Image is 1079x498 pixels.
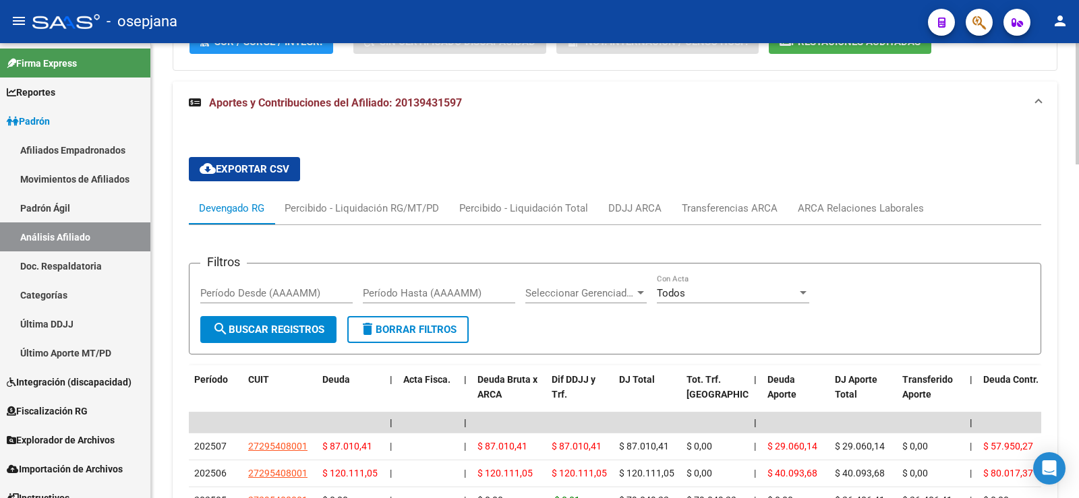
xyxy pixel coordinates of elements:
[983,374,1039,385] span: Deuda Contr.
[614,365,681,425] datatable-header-cell: DJ Total
[464,441,466,452] span: |
[285,201,439,216] div: Percibido - Liquidación RG/MT/PD
[552,374,595,400] span: Dif DDJJ y Trf.
[390,441,392,452] span: |
[902,468,928,478] span: $ 0,00
[459,365,472,425] datatable-header-cell: |
[978,365,1045,425] datatable-header-cell: Deuda Contr.
[7,375,132,390] span: Integración (discapacidad)
[317,365,384,425] datatable-header-cell: Deuda
[754,417,757,428] span: |
[619,468,674,478] span: $ 120.111,05
[762,365,829,425] datatable-header-cell: Deuda Aporte
[189,157,300,181] button: Exportar CSV
[983,468,1033,478] span: $ 80.017,37
[322,441,372,452] span: $ 87.010,41
[173,82,1057,125] mat-expansion-panel-header: Aportes y Contribuciones del Afiliado: 20139431597
[477,374,537,400] span: Deuda Bruta x ARCA
[212,321,229,337] mat-icon: search
[398,365,459,425] datatable-header-cell: Acta Fisca.
[835,441,885,452] span: $ 29.060,14
[687,441,712,452] span: $ 0,00
[347,316,469,343] button: Borrar Filtros
[390,417,392,428] span: |
[897,365,964,425] datatable-header-cell: Transferido Aporte
[983,441,1033,452] span: $ 57.950,27
[970,441,972,452] span: |
[464,374,467,385] span: |
[477,468,533,478] span: $ 120.111,05
[107,7,177,36] span: - osepjana
[322,374,350,385] span: Deuda
[1033,452,1066,485] div: Open Intercom Messenger
[970,417,972,428] span: |
[835,468,885,478] span: $ 40.093,68
[200,316,337,343] button: Buscar Registros
[194,441,227,452] span: 202507
[390,468,392,478] span: |
[657,287,685,299] span: Todos
[248,441,308,452] span: 27295408001
[525,287,635,299] span: Seleccionar Gerenciador
[322,468,378,478] span: $ 120.111,05
[194,468,227,478] span: 202506
[403,374,450,385] span: Acta Fisca.
[1052,13,1068,29] mat-icon: person
[194,374,228,385] span: Período
[7,85,55,100] span: Reportes
[200,253,247,272] h3: Filtros
[970,374,972,385] span: |
[552,468,607,478] span: $ 120.111,05
[189,365,243,425] datatable-header-cell: Período
[200,160,216,177] mat-icon: cloud_download
[902,441,928,452] span: $ 0,00
[359,321,376,337] mat-icon: delete
[7,56,77,71] span: Firma Express
[464,417,467,428] span: |
[209,96,462,109] span: Aportes y Contribuciones del Afiliado: 20139431597
[477,441,527,452] span: $ 87.010,41
[798,201,924,216] div: ARCA Relaciones Laborales
[546,365,614,425] datatable-header-cell: Dif DDJJ y Trf.
[11,13,27,29] mat-icon: menu
[248,374,269,385] span: CUIT
[749,365,762,425] datatable-header-cell: |
[835,374,877,400] span: DJ Aporte Total
[212,323,324,336] span: Buscar Registros
[359,323,457,336] span: Borrar Filtros
[829,365,897,425] datatable-header-cell: DJ Aporte Total
[199,201,264,216] div: Devengado RG
[767,441,817,452] span: $ 29.060,14
[754,441,756,452] span: |
[608,201,662,216] div: DDJJ ARCA
[248,468,308,478] span: 27295408001
[902,374,953,400] span: Transferido Aporte
[970,468,972,478] span: |
[767,374,796,400] span: Deuda Aporte
[7,114,50,129] span: Padrón
[459,201,588,216] div: Percibido - Liquidación Total
[7,433,115,447] span: Explorador de Archivos
[7,404,88,418] span: Fiscalización RG
[552,441,602,452] span: $ 87.010,41
[964,365,978,425] datatable-header-cell: |
[754,374,757,385] span: |
[767,468,817,478] span: $ 40.093,68
[243,365,317,425] datatable-header-cell: CUIT
[754,468,756,478] span: |
[472,365,546,425] datatable-header-cell: Deuda Bruta x ARCA
[200,163,289,175] span: Exportar CSV
[681,365,749,425] datatable-header-cell: Tot. Trf. Bruto
[687,468,712,478] span: $ 0,00
[384,365,398,425] datatable-header-cell: |
[390,374,392,385] span: |
[464,468,466,478] span: |
[687,374,778,400] span: Tot. Trf. [GEOGRAPHIC_DATA]
[619,441,669,452] span: $ 87.010,41
[682,201,778,216] div: Transferencias ARCA
[619,374,655,385] span: DJ Total
[7,462,123,476] span: Importación de Archivos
